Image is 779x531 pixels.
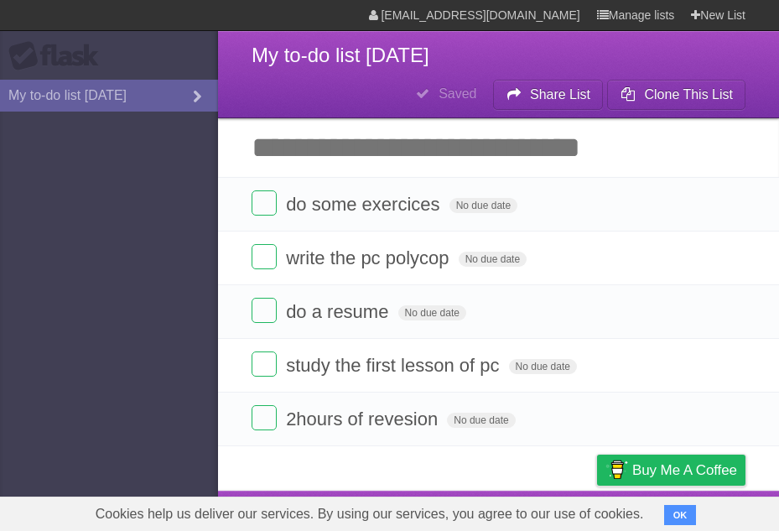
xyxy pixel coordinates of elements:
[575,495,619,527] a: Privacy
[252,298,277,323] label: Done
[607,80,745,110] button: Clone This List
[286,301,392,322] span: do a resume
[252,44,429,66] span: My to-do list [DATE]
[439,86,476,101] b: Saved
[644,87,733,102] b: Clone This List
[509,359,577,374] span: No due date
[286,194,444,215] span: do some exercices
[449,198,517,213] span: No due date
[493,80,604,110] button: Share List
[429,495,497,527] a: Developers
[8,41,109,71] div: Flask
[286,247,453,268] span: write the pc polycop
[632,456,737,485] span: Buy me a coffee
[252,405,277,430] label: Done
[447,413,515,428] span: No due date
[374,495,409,527] a: About
[252,190,277,216] label: Done
[398,305,466,320] span: No due date
[286,355,503,376] span: study the first lesson of pc
[252,351,277,377] label: Done
[79,497,661,531] span: Cookies help us deliver our services. By using our services, you agree to our use of cookies.
[605,456,628,484] img: Buy me a coffee
[459,252,527,267] span: No due date
[530,87,590,102] b: Share List
[518,495,555,527] a: Terms
[252,244,277,269] label: Done
[664,505,697,525] button: OK
[640,495,745,527] a: Suggest a feature
[286,409,442,429] span: 2hours of revesion
[597,455,745,486] a: Buy me a coffee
